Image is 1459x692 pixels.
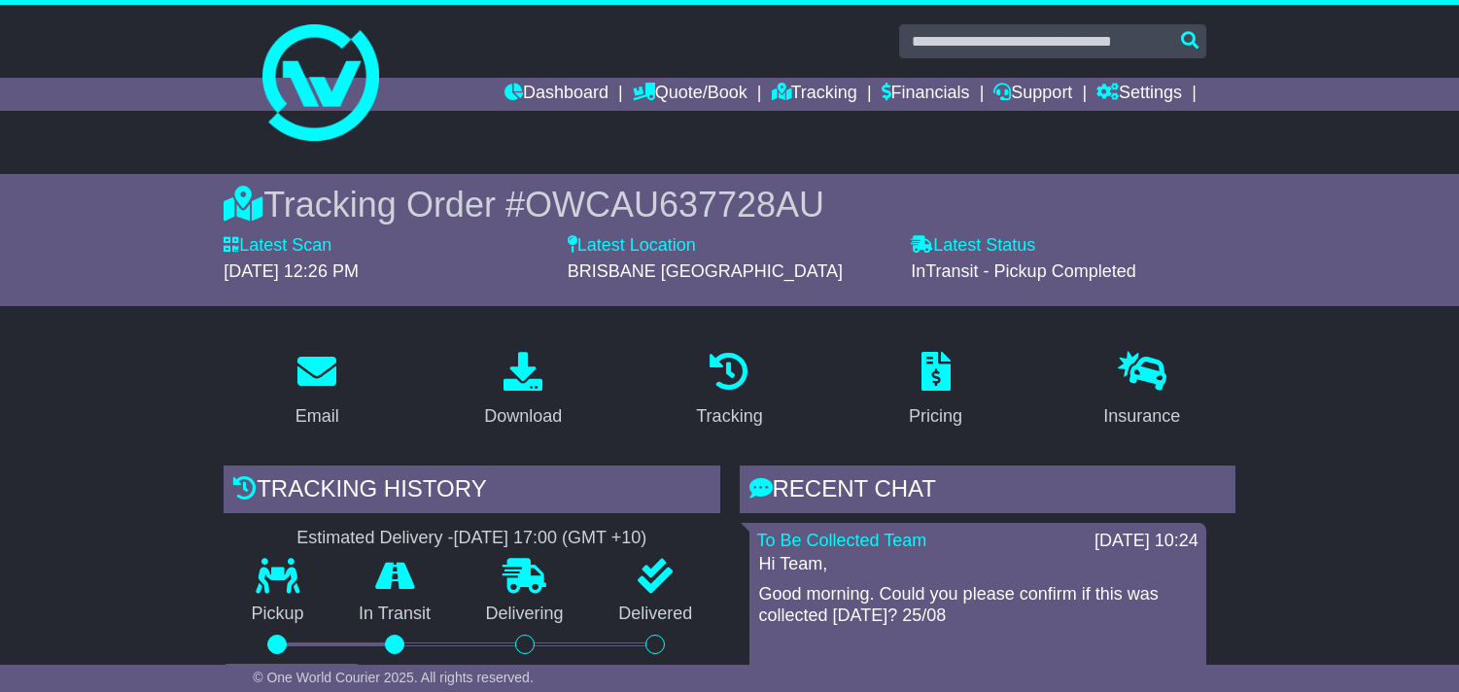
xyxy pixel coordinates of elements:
[896,345,975,436] a: Pricing
[458,604,591,625] p: Delivering
[224,604,331,625] p: Pickup
[696,403,762,430] div: Tracking
[295,403,339,430] div: Email
[453,528,646,549] div: [DATE] 17:00 (GMT +10)
[331,604,459,625] p: In Transit
[683,345,775,436] a: Tracking
[224,235,331,257] label: Latest Scan
[525,185,824,225] span: OWCAU637728AU
[471,345,574,436] a: Download
[504,78,608,111] a: Dashboard
[1103,403,1180,430] div: Insurance
[759,584,1197,626] p: Good morning. Could you please confirm if this was collected [DATE]? 25/08
[283,345,352,436] a: Email
[568,235,696,257] label: Latest Location
[1094,531,1198,552] div: [DATE] 10:24
[253,670,534,685] span: © One World Courier 2025. All rights reserved.
[759,554,1197,575] p: Hi Team,
[224,528,719,549] div: Estimated Delivery -
[911,261,1135,281] span: InTransit - Pickup Completed
[740,466,1235,518] div: RECENT CHAT
[772,78,857,111] a: Tracking
[224,261,359,281] span: [DATE] 12:26 PM
[484,403,562,430] div: Download
[1091,345,1193,436] a: Insurance
[909,403,962,430] div: Pricing
[882,78,970,111] a: Financials
[993,78,1072,111] a: Support
[224,184,1235,225] div: Tracking Order #
[633,78,747,111] a: Quote/Book
[591,604,720,625] p: Delivered
[224,466,719,518] div: Tracking history
[911,235,1035,257] label: Latest Status
[568,261,843,281] span: BRISBANE [GEOGRAPHIC_DATA]
[1096,78,1182,111] a: Settings
[757,531,927,550] a: To Be Collected Team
